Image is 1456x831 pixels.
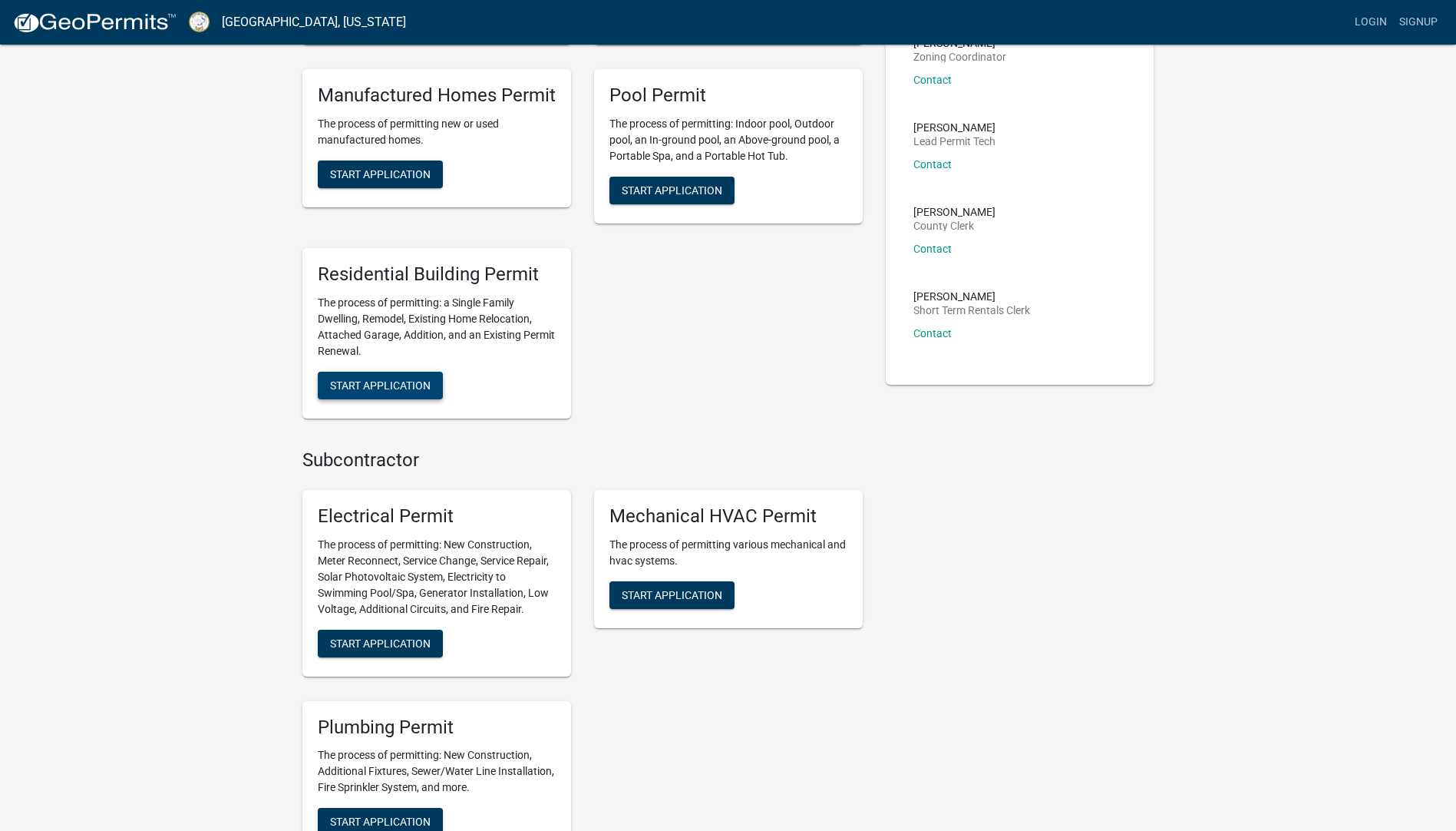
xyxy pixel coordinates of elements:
[318,537,556,617] p: The process of permitting: New Construction, Meter Reconnect, Service Change, Service Repair, Sol...
[609,537,847,569] p: The process of permitting various mechanical and hvac systems.
[609,116,847,164] p: The process of permitting: Indoor pool, Outdoor pool, an In-ground pool, an Above-ground pool, a ...
[222,9,406,35] a: [GEOGRAPHIC_DATA], [US_STATE]
[622,588,722,601] span: Start Application
[913,136,995,147] p: Lead Permit Tech
[330,168,431,180] span: Start Application
[330,379,431,391] span: Start Application
[913,291,1030,302] p: [PERSON_NAME]
[189,12,210,32] img: Putnam County, Georgia
[318,630,443,657] button: Start Application
[318,747,556,796] p: The process of permitting: New Construction, Additional Fixtures, Sewer/Water Line Installation, ...
[302,449,863,472] h4: Subcontractor
[609,177,735,204] button: Start Application
[318,505,556,528] h5: Electrical Permit
[330,816,431,828] span: Start Application
[913,38,1006,48] p: [PERSON_NAME]
[913,74,952,86] a: Contact
[318,295,556,359] p: The process of permitting: a Single Family Dwelling, Remodel, Existing Home Relocation, Attached ...
[1349,8,1393,37] a: Login
[913,158,952,171] a: Contact
[318,84,556,107] h5: Manufactured Homes Permit
[913,305,1030,316] p: Short Term Rentals Clerk
[913,327,952,339] a: Contact
[609,581,735,609] button: Start Application
[318,372,443,399] button: Start Application
[330,637,431,649] span: Start Application
[609,84,847,107] h5: Pool Permit
[318,116,556,148] p: The process of permitting new or used manufactured homes.
[318,263,556,286] h5: Residential Building Permit
[913,122,995,133] p: [PERSON_NAME]
[913,207,995,217] p: [PERSON_NAME]
[913,51,1006,62] p: Zoning Coordinator
[913,220,995,231] p: County Clerk
[622,184,722,197] span: Start Application
[913,243,952,255] a: Contact
[1393,8,1444,37] a: Signup
[318,717,556,739] h5: Plumbing Permit
[609,505,847,528] h5: Mechanical HVAC Permit
[318,161,443,188] button: Start Application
